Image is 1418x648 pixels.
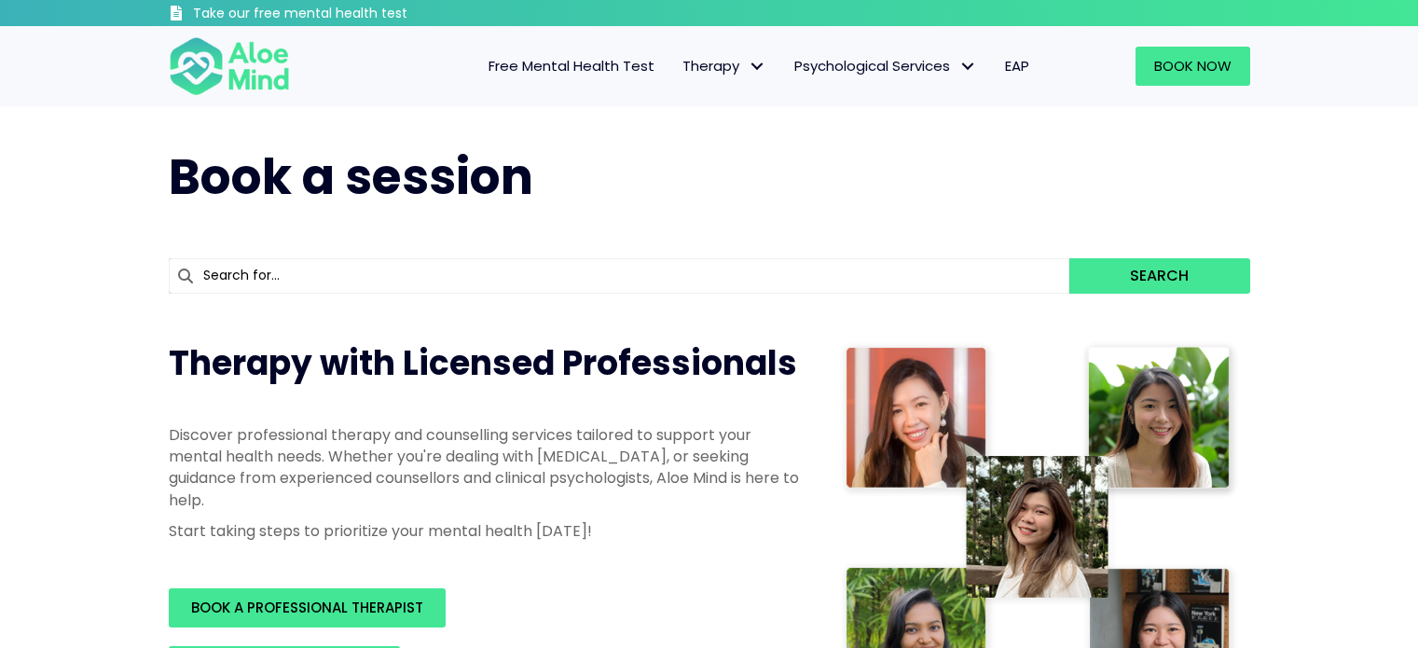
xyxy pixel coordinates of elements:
[1136,47,1250,86] a: Book Now
[475,47,668,86] a: Free Mental Health Test
[169,35,290,97] img: Aloe mind Logo
[489,56,654,76] span: Free Mental Health Test
[169,339,797,387] span: Therapy with Licensed Professionals
[1154,56,1232,76] span: Book Now
[991,47,1043,86] a: EAP
[1069,258,1249,294] button: Search
[682,56,766,76] span: Therapy
[744,53,771,80] span: Therapy: submenu
[169,424,803,511] p: Discover professional therapy and counselling services tailored to support your mental health nee...
[780,47,991,86] a: Psychological ServicesPsychological Services: submenu
[1005,56,1029,76] span: EAP
[794,56,977,76] span: Psychological Services
[191,598,423,617] span: BOOK A PROFESSIONAL THERAPIST
[668,47,780,86] a: TherapyTherapy: submenu
[169,258,1070,294] input: Search for...
[314,47,1043,86] nav: Menu
[169,143,533,211] span: Book a session
[169,520,803,542] p: Start taking steps to prioritize your mental health [DATE]!
[193,5,507,23] h3: Take our free mental health test
[169,588,446,627] a: BOOK A PROFESSIONAL THERAPIST
[169,5,507,26] a: Take our free mental health test
[955,53,982,80] span: Psychological Services: submenu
